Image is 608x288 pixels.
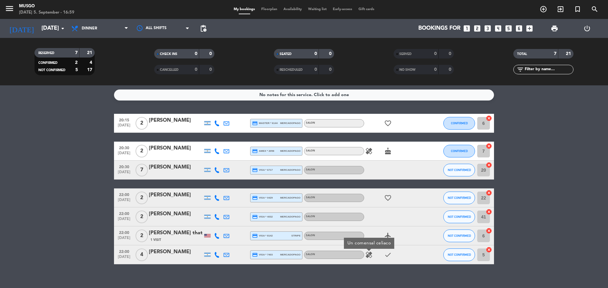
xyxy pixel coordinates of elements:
[149,116,203,125] div: [PERSON_NAME]
[136,248,148,261] span: 4
[443,230,475,242] button: NOT CONFIRMED
[87,68,93,72] strong: 17
[551,25,558,32] span: print
[449,67,453,72] strong: 0
[19,9,74,16] div: [DATE] 5. September - 16:59
[365,147,373,155] i: healing
[306,169,315,171] span: SALON
[473,24,481,33] i: looks_two
[116,236,132,243] span: [DATE]
[557,5,564,13] i: exit_to_app
[517,52,527,56] span: TOTAL
[306,122,315,124] span: SALON
[116,198,132,205] span: [DATE]
[252,233,273,239] span: visa * 8142
[280,149,301,153] span: mercadopago
[116,229,132,236] span: 22:00
[199,25,207,32] span: pending_actions
[252,148,274,154] span: amex * 2058
[280,215,301,219] span: mercadopago
[280,253,301,257] span: mercadopago
[116,255,132,262] span: [DATE]
[252,252,273,258] span: visa * 7403
[448,196,471,199] span: NOT CONFIRMED
[583,25,591,32] i: power_settings_new
[149,229,203,237] div: [PERSON_NAME] that
[399,52,412,56] span: SERVED
[116,191,132,198] span: 22:00
[252,120,278,126] span: master * 6144
[116,163,132,170] span: 20:30
[252,214,258,220] i: credit_card
[291,234,301,238] span: stripe
[195,67,197,72] strong: 0
[329,67,333,72] strong: 0
[87,51,93,55] strong: 21
[486,143,492,149] i: cancel
[443,192,475,204] button: NOT CONFIRMED
[486,209,492,215] i: cancel
[571,19,603,38] div: LOG OUT
[149,248,203,256] div: [PERSON_NAME]
[434,52,437,56] strong: 0
[305,8,330,11] span: Waiting list
[149,163,203,171] div: [PERSON_NAME]
[75,60,78,65] strong: 2
[252,167,258,173] i: credit_card
[116,210,132,217] span: 22:00
[306,150,315,152] span: SALON
[5,4,14,15] button: menu
[116,170,132,177] span: [DATE]
[486,162,492,168] i: cancel
[5,4,14,13] i: menu
[384,147,392,155] i: cake
[486,228,492,234] i: cancel
[116,217,132,224] span: [DATE]
[516,66,524,73] i: filter_list
[252,214,273,220] span: visa * 4032
[231,8,258,11] span: My bookings
[252,195,273,201] span: visa * 0429
[306,253,315,256] span: SALON
[280,68,303,71] span: RESCHEDULED
[344,238,394,249] div: Un comensal celiaco
[209,52,213,56] strong: 0
[524,66,573,73] input: Filter by name...
[252,167,273,173] span: visa * 6717
[540,5,547,13] i: add_circle_outline
[574,5,581,13] i: turned_in_not
[448,215,471,218] span: NOT CONFIRMED
[355,8,377,11] span: Gift cards
[252,233,258,239] i: credit_card
[306,215,315,218] span: SALON
[329,52,333,56] strong: 0
[451,149,468,153] span: CONFIRMED
[38,52,54,55] span: RESERVED
[418,25,460,32] span: Bookings for
[136,192,148,204] span: 2
[195,52,197,56] strong: 0
[136,164,148,176] span: 7
[82,26,97,31] span: Dinner
[116,123,132,131] span: [DATE]
[591,5,598,13] i: search
[150,237,161,242] span: 1 Visit
[515,24,523,33] i: looks_6
[280,168,301,172] span: mercadopago
[448,234,471,237] span: NOT CONFIRMED
[384,232,392,240] i: airplanemode_active
[136,230,148,242] span: 2
[116,144,132,151] span: 20:30
[19,3,74,9] div: Musgo
[136,211,148,223] span: 2
[443,164,475,176] button: NOT CONFIRMED
[75,51,78,55] strong: 7
[160,68,179,71] span: CANCELLED
[160,52,177,56] span: CHECK INS
[116,248,132,255] span: 22:00
[280,8,305,11] span: Availability
[258,8,280,11] span: Floorplan
[448,253,471,256] span: NOT CONFIRMED
[38,69,66,72] span: NOT CONFIRMED
[116,116,132,123] span: 20:15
